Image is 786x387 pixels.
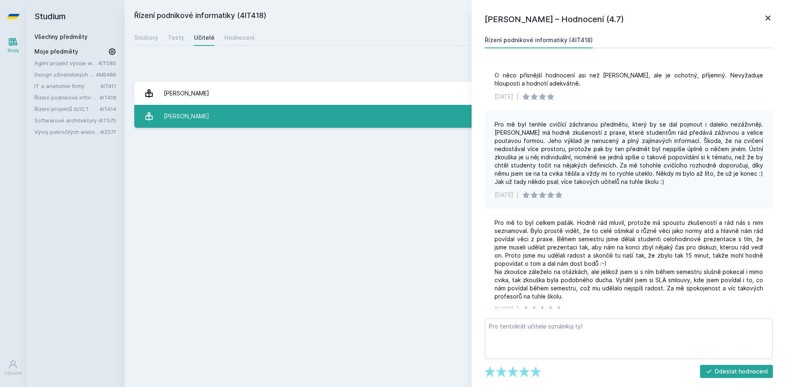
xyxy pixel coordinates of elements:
div: | [517,93,519,101]
div: Učitelé [194,34,215,42]
div: O něco přísnější hodnocení asi než [PERSON_NAME], ale je ochotný, příjemný. Nevyžaduje hlouposti ... [495,71,763,88]
a: Hodnocení [224,29,255,46]
div: Uživatel [5,370,22,376]
a: Soubory [134,29,158,46]
div: [DATE] [495,93,513,101]
a: 4IT414 [99,106,116,112]
h2: Řízení podnikové informatiky (4IT418) [134,10,682,23]
a: [PERSON_NAME] 3 hodnocení 4.7 [134,105,776,128]
div: Study [7,48,19,54]
div: Testy [168,34,184,42]
a: 4IT575 [99,117,116,124]
div: Pro mě byl tenhle cvičící záchranou předmětu, který by se dal pojmout i daleko nezáživněji. [PERS... [495,120,763,186]
a: 4IT418 [99,94,116,101]
a: Study [2,33,25,58]
a: 4ME486 [96,71,116,78]
a: Agilní projekt vývoje webové aplikace [34,59,98,67]
a: Vývoj pokročilých webových aplikací v PHP [34,128,100,136]
a: 4IT411 [100,83,116,89]
a: Design uživatelských rozhraní [34,70,96,79]
div: Hodnocení [224,34,255,42]
a: Testy [168,29,184,46]
a: Učitelé [194,29,215,46]
div: Soubory [134,34,158,42]
a: Softwarové architektury [34,116,99,124]
span: Moje předměty [34,48,78,56]
div: [PERSON_NAME] [164,108,209,124]
div: [PERSON_NAME] [164,85,209,102]
a: IT a anatomie firmy [34,82,100,90]
a: Všechny předměty [34,33,88,40]
a: Řízení podnikové informatiky [34,93,99,102]
a: 4IZ571 [100,129,116,135]
a: Řízení projektů IS/ICT [34,105,99,113]
a: 4IT580 [98,60,116,66]
a: Uživatel [2,355,25,380]
a: [PERSON_NAME] 3 hodnocení 5.0 [134,82,776,105]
